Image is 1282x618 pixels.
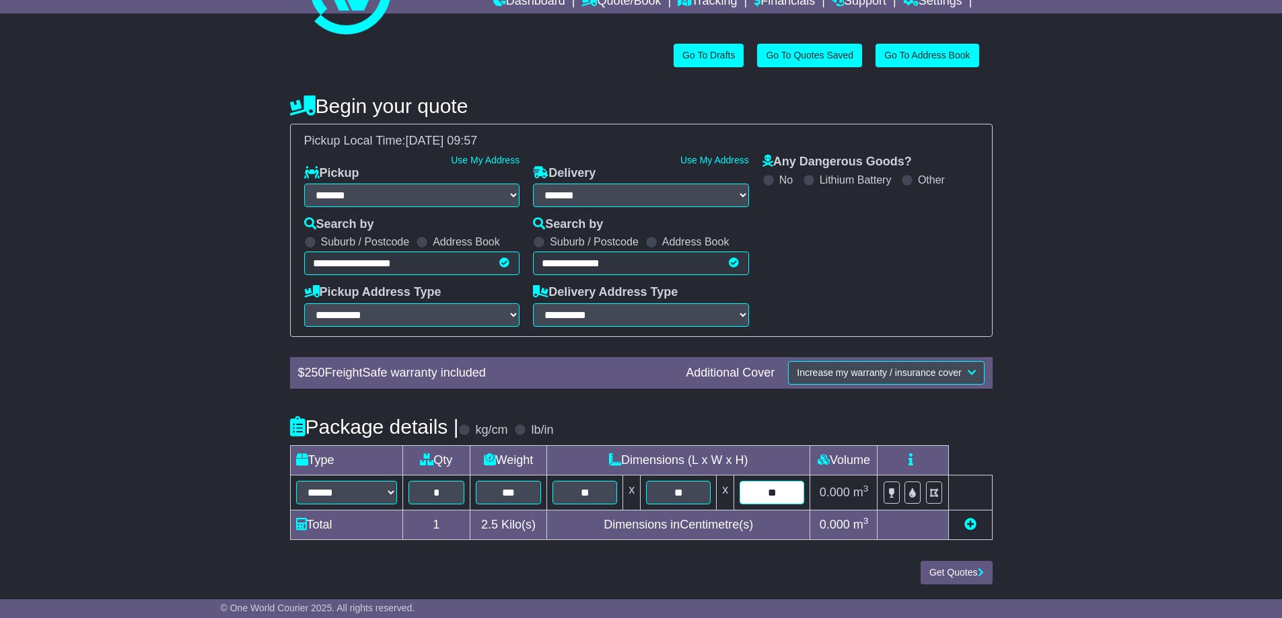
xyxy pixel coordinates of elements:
a: Add new item [964,518,976,531]
sup: 3 [863,484,869,494]
label: lb/in [531,423,553,438]
span: m [853,518,869,531]
a: Go To Address Book [876,44,978,67]
a: Use My Address [451,155,520,165]
button: Get Quotes [921,561,993,584]
label: Address Book [433,235,500,248]
td: Dimensions in Centimetre(s) [546,510,810,539]
td: Qty [402,445,470,475]
td: Weight [470,445,546,475]
div: Pickup Local Time: [297,134,985,149]
td: Type [290,445,402,475]
span: 2.5 [481,518,498,531]
td: Dimensions (L x W x H) [546,445,810,475]
label: kg/cm [475,423,507,438]
label: Delivery [533,166,596,181]
span: © One World Courier 2025. All rights reserved. [221,603,415,613]
span: 0.000 [820,486,850,499]
label: Pickup Address Type [304,285,441,300]
label: Other [918,173,945,186]
a: Go To Drafts [674,44,744,67]
label: Lithium Battery [820,173,892,186]
button: Increase my warranty / insurance cover [788,361,984,385]
label: Any Dangerous Goods? [762,155,912,169]
span: 0.000 [820,518,850,531]
td: 1 [402,510,470,539]
a: Use My Address [680,155,749,165]
label: Pickup [304,166,359,181]
h4: Begin your quote [290,95,993,117]
span: [DATE] 09:57 [406,134,478,147]
label: Delivery Address Type [533,285,678,300]
span: Increase my warranty / insurance cover [797,367,961,378]
label: Address Book [662,235,729,248]
div: $ FreightSafe warranty included [291,366,680,381]
label: No [779,173,793,186]
label: Search by [304,217,374,232]
a: Go To Quotes Saved [757,44,862,67]
td: x [717,475,734,510]
span: 250 [305,366,325,379]
label: Suburb / Postcode [550,235,639,248]
td: Kilo(s) [470,510,546,539]
sup: 3 [863,516,869,526]
td: x [623,475,641,510]
span: m [853,486,869,499]
label: Suburb / Postcode [321,235,410,248]
label: Search by [533,217,603,232]
td: Volume [810,445,878,475]
div: Additional Cover [679,366,781,381]
td: Total [290,510,402,539]
h4: Package details | [290,416,459,438]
